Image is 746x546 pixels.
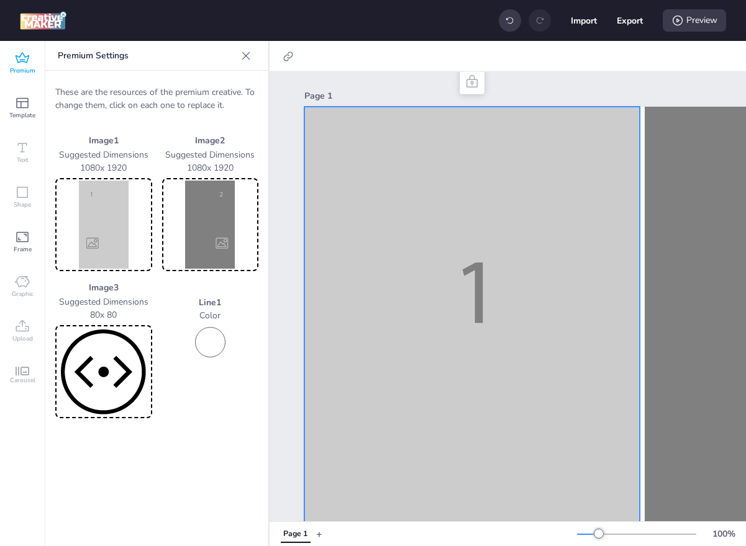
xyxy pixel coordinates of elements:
[165,181,257,269] img: Preview
[709,527,739,540] div: 100 %
[58,328,150,416] img: Preview
[316,523,322,545] button: +
[55,86,258,112] p: These are the resources of the premium creative. To change them, click on each one to replace it.
[55,295,152,308] p: Suggested Dimensions
[162,296,259,309] p: Line 1
[275,523,316,545] div: Tabs
[55,161,152,174] p: 1080 x 1920
[162,134,259,147] p: Image 2
[20,11,66,30] img: logo Creative Maker
[17,155,29,165] span: Text
[55,148,152,161] p: Suggested Dimensions
[162,148,259,161] p: Suggested Dimensions
[12,289,34,299] span: Graphic
[9,110,35,120] span: Template
[55,308,152,321] p: 80 x 80
[58,181,150,269] img: Preview
[283,529,307,540] div: Page 1
[162,309,259,322] p: Color
[55,134,152,147] p: Image 1
[58,41,236,71] p: Premium Settings
[14,200,31,210] span: Shape
[663,9,726,32] div: Preview
[14,244,32,254] span: Frame
[55,281,152,294] p: Image 3
[12,334,33,344] span: Upload
[10,375,35,385] span: Carousel
[162,161,259,174] p: 1080 x 1920
[10,66,35,76] span: Premium
[617,7,643,34] button: Export
[571,7,597,34] button: Import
